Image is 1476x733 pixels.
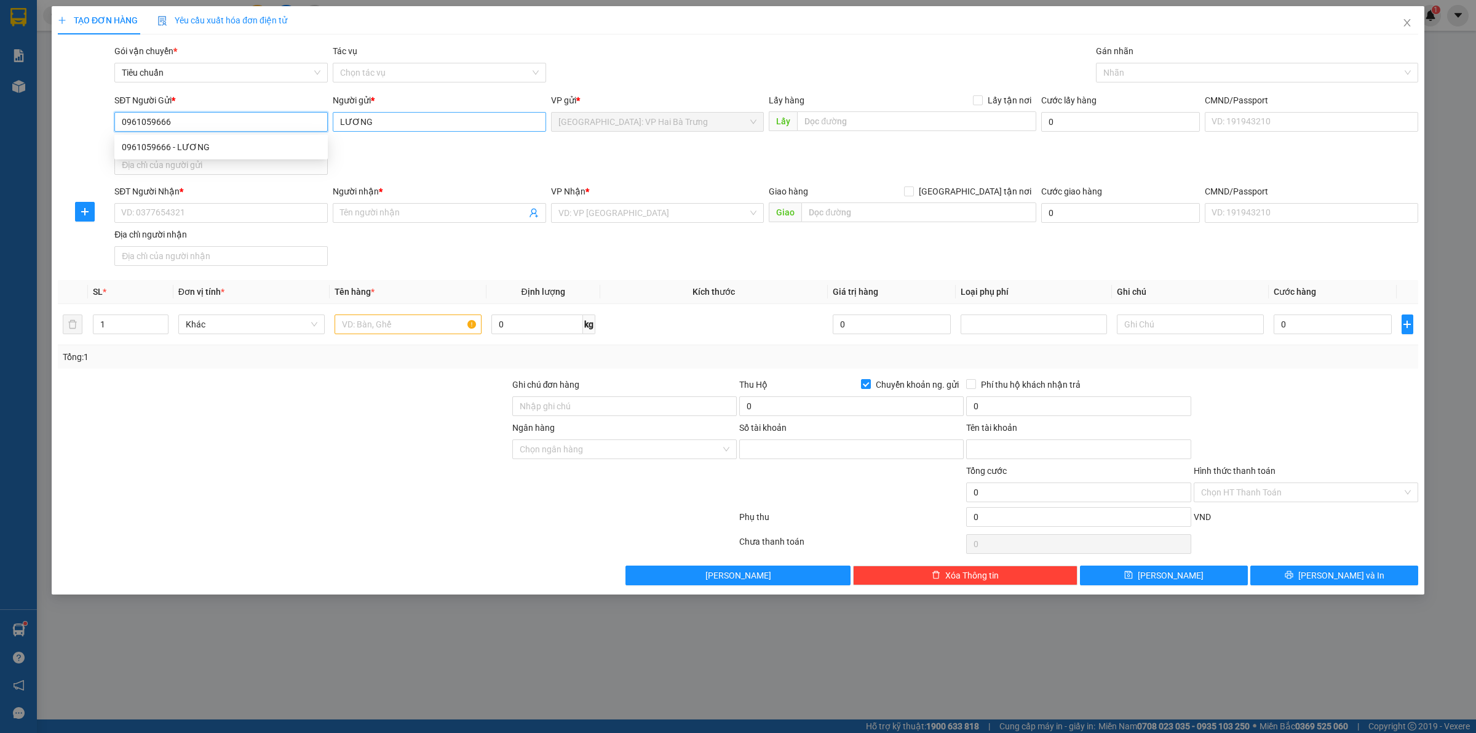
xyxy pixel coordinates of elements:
div: CMND/Passport [1205,185,1418,198]
span: Tiêu chuẩn [122,63,320,82]
input: Ghi chú đơn hàng [512,396,737,416]
span: Lấy tận nơi [983,94,1036,107]
button: delete [63,314,82,334]
span: [GEOGRAPHIC_DATA] tận nơi [914,185,1036,198]
label: Tên tài khoản [966,423,1017,433]
span: Tên hàng [335,287,375,297]
span: Lấy [769,111,797,131]
th: Ghi chú [1112,280,1268,304]
div: SĐT Người Gửi [114,94,328,107]
label: Ngân hàng [512,423,555,433]
button: plus [75,202,95,222]
button: Close [1390,6,1424,41]
span: plus [58,16,66,25]
div: CMND/Passport [1205,94,1418,107]
span: kg [583,314,595,334]
span: [PERSON_NAME] và In [1298,569,1384,582]
input: Cước lấy hàng [1041,112,1200,132]
span: SL [93,287,103,297]
span: plus [1402,319,1413,329]
span: Giao [769,202,801,222]
input: Cước giao hàng [1041,203,1200,223]
span: [PERSON_NAME] [1138,569,1204,582]
label: Số tài khoản [739,423,787,433]
div: VP gửi [551,94,764,107]
div: Phụ thu [738,510,965,532]
input: VD: Bàn, Ghế [335,314,481,334]
th: Loại phụ phí [956,280,1112,304]
input: Địa chỉ của người gửi [114,155,328,175]
div: Chưa thanh toán [738,535,965,556]
span: user-add [529,208,539,218]
button: deleteXóa Thông tin [853,566,1077,585]
input: Ghi Chú [1117,314,1263,334]
img: icon [157,16,167,26]
span: Giá trị hàng [833,287,878,297]
span: Định lượng [522,287,565,297]
div: 0961059666 - LƯƠNG [122,140,320,154]
span: Khác [186,315,317,334]
span: VP Nhận [551,186,585,196]
input: Số tài khoản [739,439,964,459]
span: Gói vận chuyển [114,46,177,56]
span: save [1124,571,1133,580]
label: Cước lấy hàng [1041,95,1097,105]
div: Người nhận [333,185,546,198]
span: Giao hàng [769,186,808,196]
input: Tên tài khoản [966,439,1191,459]
div: Người gửi [333,94,546,107]
span: Lấy hàng [769,95,804,105]
span: Thu Hộ [739,380,768,390]
label: Ghi chú đơn hàng [512,380,580,390]
label: Gán nhãn [1096,46,1133,56]
span: Yêu cầu xuất hóa đơn điện tử [157,15,287,25]
div: 0961059666 - LƯƠNG [114,137,328,157]
label: Cước giao hàng [1041,186,1102,196]
span: [PERSON_NAME] [705,569,771,582]
button: [PERSON_NAME] [625,566,850,585]
span: printer [1285,571,1293,580]
button: plus [1402,314,1413,334]
button: printer[PERSON_NAME] và In [1250,566,1418,585]
input: Ngân hàng [520,440,721,459]
div: Địa chỉ người nhận [114,228,328,241]
span: Xóa Thông tin [945,569,999,582]
span: TẠO ĐƠN HÀNG [58,15,138,25]
button: save[PERSON_NAME] [1080,566,1248,585]
span: Phí thu hộ khách nhận trả [976,378,1085,391]
input: 0 [833,314,951,334]
span: Hà Nội: VP Hai Bà Trưng [558,113,757,131]
span: VND [1194,512,1211,522]
label: Hình thức thanh toán [1194,466,1276,476]
label: Tác vụ [333,46,357,56]
div: SĐT Người Nhận [114,185,328,198]
span: close [1402,18,1412,28]
span: delete [932,571,940,580]
span: plus [76,207,94,217]
input: Địa chỉ của người nhận [114,246,328,266]
div: Tổng: 1 [63,350,569,364]
span: Cước hàng [1274,287,1316,297]
span: Kích thước [692,287,735,297]
input: Dọc đường [797,111,1036,131]
span: Tổng cước [966,466,1007,476]
input: Dọc đường [801,202,1036,222]
span: Đơn vị tính [178,287,224,297]
span: Chuyển khoản ng. gửi [871,378,964,391]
